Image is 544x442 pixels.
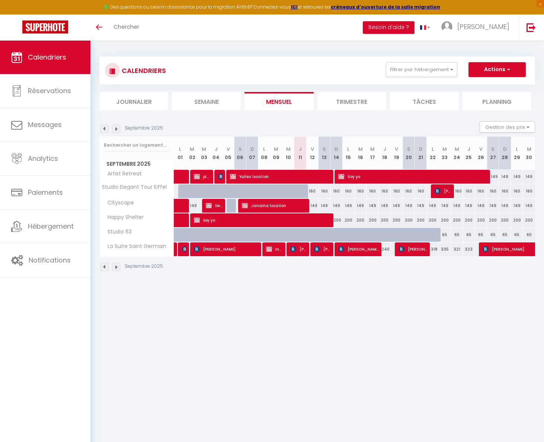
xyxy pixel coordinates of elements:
[355,137,367,170] th: 16
[274,146,278,153] abbr: M
[330,137,342,170] th: 14
[523,170,535,184] div: 149
[475,213,487,227] div: 200
[306,199,318,213] div: 149
[403,184,415,198] div: 160
[338,169,490,184] span: Soy yo
[258,137,270,170] th: 08
[463,92,531,110] li: Planning
[378,242,390,256] div: 240
[499,199,511,213] div: 149
[475,137,487,170] th: 26
[125,125,163,132] p: Septembre 2025
[499,170,511,184] div: 149
[319,137,330,170] th: 13
[391,184,403,198] div: 160
[403,213,415,227] div: 200
[523,228,535,242] div: 65
[358,146,363,153] abbr: M
[342,213,354,227] div: 200
[516,146,518,153] abbr: L
[266,242,282,256] span: Indisponible Matya
[441,21,452,32] img: ...
[419,146,423,153] abbr: D
[463,228,475,242] div: 65
[202,146,206,153] abbr: M
[367,199,378,213] div: 149
[383,146,386,153] abbr: J
[311,146,314,153] abbr: V
[331,4,440,10] a: créneaux d'ouverture de la salle migration
[206,198,222,213] span: twolat [DOMAIN_NAME]
[194,213,333,227] span: soy yo
[230,169,332,184] span: Yulisa location
[101,199,136,207] span: Cityscape
[463,199,475,213] div: 149
[442,146,447,153] abbr: M
[367,137,378,170] th: 17
[113,23,139,31] span: Chercher
[22,20,68,34] img: Super Booking
[314,242,330,256] span: [PERSON_NAME]
[239,146,242,153] abbr: S
[457,22,509,31] span: [PERSON_NAME]
[347,146,349,153] abbr: L
[299,146,302,153] abbr: J
[399,242,427,256] span: [PERSON_NAME]
[227,146,230,153] abbr: V
[363,21,415,34] button: Besoin d'aide ?
[427,242,439,256] div: 318
[120,62,166,79] h3: CALENDRIERS
[475,184,487,198] div: 160
[391,213,403,227] div: 200
[319,199,330,213] div: 149
[355,213,367,227] div: 200
[467,146,470,153] abbr: J
[480,121,535,133] button: Gestion des prix
[172,92,241,110] li: Semaine
[222,137,234,170] th: 05
[28,188,63,197] span: Paiements
[194,242,259,256] span: [PERSON_NAME]
[378,199,390,213] div: 149
[186,137,198,170] th: 02
[523,199,535,213] div: 149
[511,184,523,198] div: 160
[28,53,66,62] span: Calendriers
[527,23,536,32] img: logout
[403,137,415,170] th: 20
[451,242,463,256] div: 321
[395,146,398,153] abbr: V
[323,146,326,153] abbr: S
[523,184,535,198] div: 160
[415,184,426,198] div: 160
[291,4,298,10] a: ICI
[415,137,426,170] th: 21
[101,184,167,190] span: Studio Elegant Tour Eiffel
[244,92,313,110] li: Mensuel
[403,199,415,213] div: 149
[427,199,439,213] div: 149
[101,213,145,222] span: Happy Shelter
[370,146,375,153] abbr: M
[378,213,390,227] div: 200
[378,137,390,170] th: 18
[367,213,378,227] div: 200
[125,263,163,270] p: Septembre 2025
[407,146,410,153] abbr: S
[386,62,457,77] button: Filtrer par hébergement
[28,222,74,231] span: Hébergement
[338,242,379,256] span: [PERSON_NAME]
[499,228,511,242] div: 65
[463,242,475,256] div: 323
[499,137,511,170] th: 28
[475,199,487,213] div: 149
[512,408,538,436] iframe: Chat
[330,184,342,198] div: 160
[234,137,246,170] th: 06
[108,15,145,41] a: Chercher
[511,199,523,213] div: 149
[342,184,354,198] div: 160
[487,137,499,170] th: 27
